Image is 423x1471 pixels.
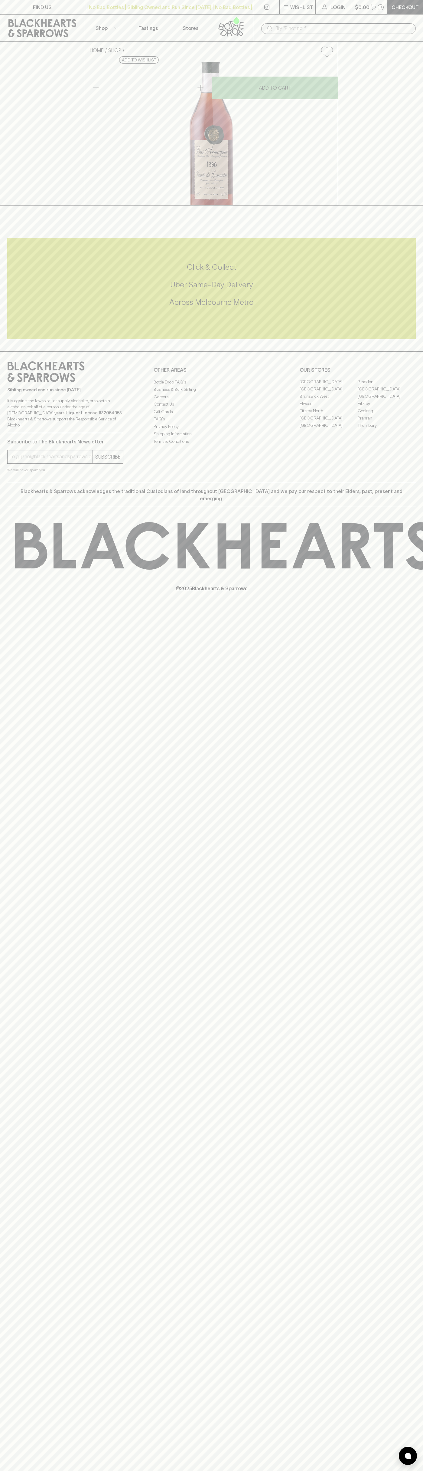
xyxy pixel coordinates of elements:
[119,56,159,64] button: Add to wishlist
[405,1453,411,1459] img: bubble-icon
[319,44,335,60] button: Add to wishlist
[108,48,121,53] a: SHOP
[85,62,338,205] img: 3290.png
[93,450,123,463] button: SUBSCRIBE
[300,378,358,386] a: [GEOGRAPHIC_DATA]
[212,77,338,99] button: ADD TO CART
[138,25,158,32] p: Tastings
[290,4,313,11] p: Wishlist
[7,262,416,272] h5: Click & Collect
[66,410,122,415] strong: Liquor License #32064953
[355,4,369,11] p: $0.00
[358,378,416,386] a: Braddon
[7,438,123,445] p: Subscribe to The Blackhearts Newsletter
[300,366,416,374] p: OUR STORES
[379,5,382,9] p: 0
[300,393,358,400] a: Brunswick West
[154,386,270,393] a: Business & Bulk Gifting
[127,15,169,41] a: Tastings
[358,400,416,407] a: Fitzroy
[154,401,270,408] a: Contact Us
[95,453,121,460] p: SUBSCRIBE
[154,408,270,415] a: Gift Cards
[183,25,198,32] p: Stores
[276,24,411,33] input: Try "Pinot noir"
[7,398,123,428] p: It is against the law to sell or supply alcohol to, or to obtain alcohol on behalf of a person un...
[33,4,52,11] p: FIND US
[7,387,123,393] p: Sibling owned and run since [DATE]
[300,400,358,407] a: Elwood
[358,415,416,422] a: Prahran
[154,393,270,400] a: Careers
[154,430,270,438] a: Shipping Information
[7,238,416,339] div: Call to action block
[358,386,416,393] a: [GEOGRAPHIC_DATA]
[169,15,212,41] a: Stores
[358,407,416,415] a: Geelong
[90,48,104,53] a: HOME
[154,366,270,374] p: OTHER AREAS
[7,467,123,473] p: We will never spam you
[7,297,416,307] h5: Across Melbourne Metro
[300,407,358,415] a: Fitzroy North
[358,393,416,400] a: [GEOGRAPHIC_DATA]
[85,15,127,41] button: Shop
[154,378,270,386] a: Bottle Drop FAQ's
[96,25,108,32] p: Shop
[300,415,358,422] a: [GEOGRAPHIC_DATA]
[330,4,346,11] p: Login
[358,422,416,429] a: Thornbury
[154,416,270,423] a: FAQ's
[259,84,291,91] p: ADD TO CART
[12,488,411,502] p: Blackhearts & Sparrows acknowledges the traditional Custodians of land throughout [GEOGRAPHIC_DAT...
[154,423,270,430] a: Privacy Policy
[154,438,270,445] a: Terms & Conditions
[300,386,358,393] a: [GEOGRAPHIC_DATA]
[300,422,358,429] a: [GEOGRAPHIC_DATA]
[12,452,93,462] input: e.g. jane@blackheartsandsparrows.com.au
[392,4,419,11] p: Checkout
[7,280,416,290] h5: Uber Same-Day Delivery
